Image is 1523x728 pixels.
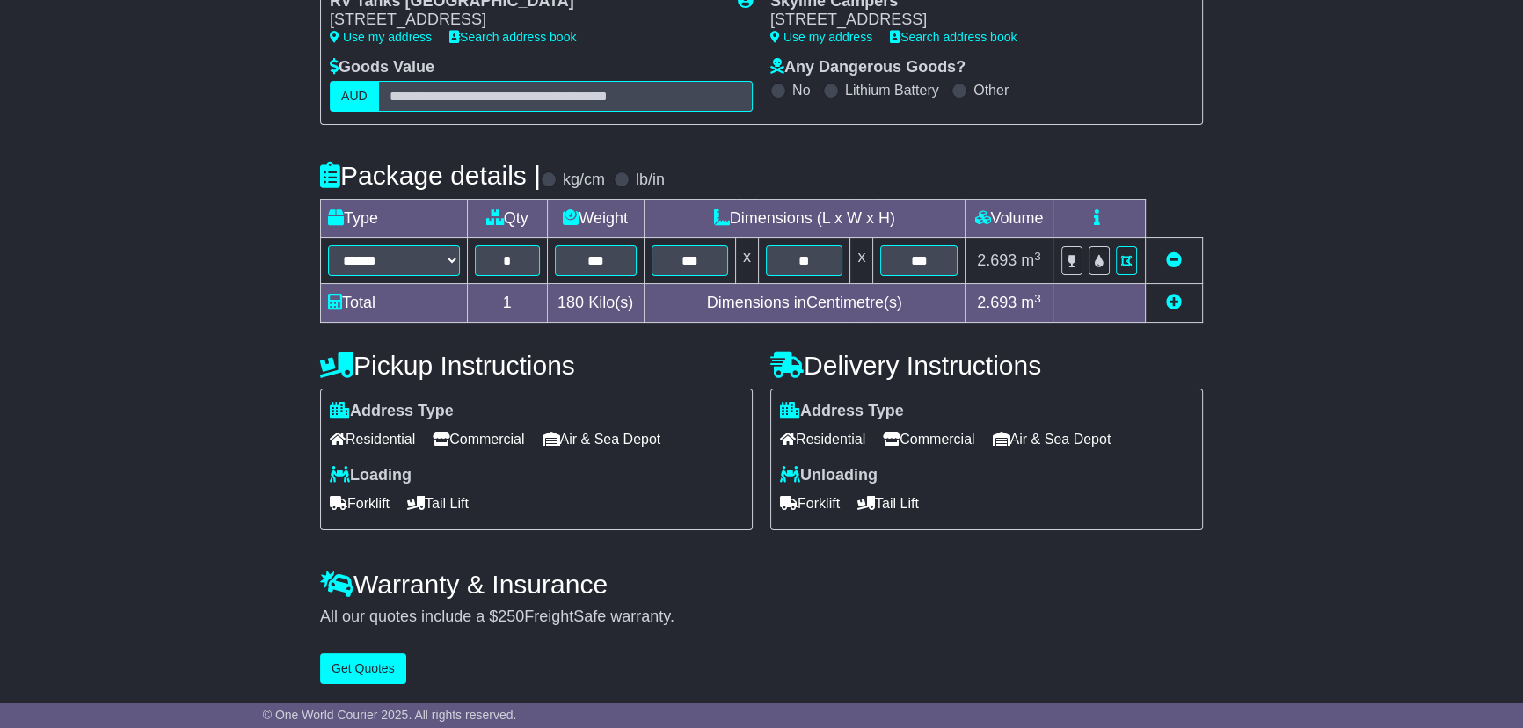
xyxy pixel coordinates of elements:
span: 2.693 [977,251,1017,269]
label: lb/in [636,171,665,190]
span: Air & Sea Depot [993,426,1111,453]
td: 1 [468,284,548,323]
span: Residential [780,426,865,453]
td: Weight [547,200,644,238]
label: Address Type [780,402,904,421]
label: No [792,82,810,98]
span: m [1021,294,1041,311]
td: x [850,238,873,284]
td: Total [321,284,468,323]
span: Commercial [883,426,974,453]
span: m [1021,251,1041,269]
label: Unloading [780,466,878,485]
div: All our quotes include a $ FreightSafe warranty. [320,608,1203,627]
span: 250 [498,608,524,625]
h4: Delivery Instructions [770,351,1203,380]
sup: 3 [1034,250,1041,263]
span: Commercial [433,426,524,453]
td: Dimensions in Centimetre(s) [644,284,965,323]
label: AUD [330,81,379,112]
h4: Pickup Instructions [320,351,753,380]
sup: 3 [1034,292,1041,305]
td: Kilo(s) [547,284,644,323]
a: Remove this item [1166,251,1182,269]
span: Tail Lift [407,490,469,517]
label: Address Type [330,402,454,421]
span: © One World Courier 2025. All rights reserved. [263,708,517,722]
span: 180 [557,294,584,311]
label: Other [973,82,1009,98]
label: Lithium Battery [845,82,939,98]
span: Forklift [780,490,840,517]
td: Dimensions (L x W x H) [644,200,965,238]
h4: Warranty & Insurance [320,570,1203,599]
span: Tail Lift [857,490,919,517]
a: Search address book [890,30,1017,44]
button: Get Quotes [320,653,406,684]
span: Air & Sea Depot [543,426,661,453]
a: Use my address [330,30,432,44]
label: Any Dangerous Goods? [770,58,966,77]
label: kg/cm [563,171,605,190]
span: Forklift [330,490,390,517]
div: [STREET_ADDRESS] [330,11,720,30]
label: Goods Value [330,58,434,77]
a: Use my address [770,30,872,44]
td: Volume [965,200,1053,238]
label: Loading [330,466,412,485]
td: Type [321,200,468,238]
div: [STREET_ADDRESS] [770,11,1176,30]
span: 2.693 [977,294,1017,311]
a: Add new item [1166,294,1182,311]
h4: Package details | [320,161,541,190]
td: Qty [468,200,548,238]
span: Residential [330,426,415,453]
a: Search address book [449,30,576,44]
td: x [736,238,759,284]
